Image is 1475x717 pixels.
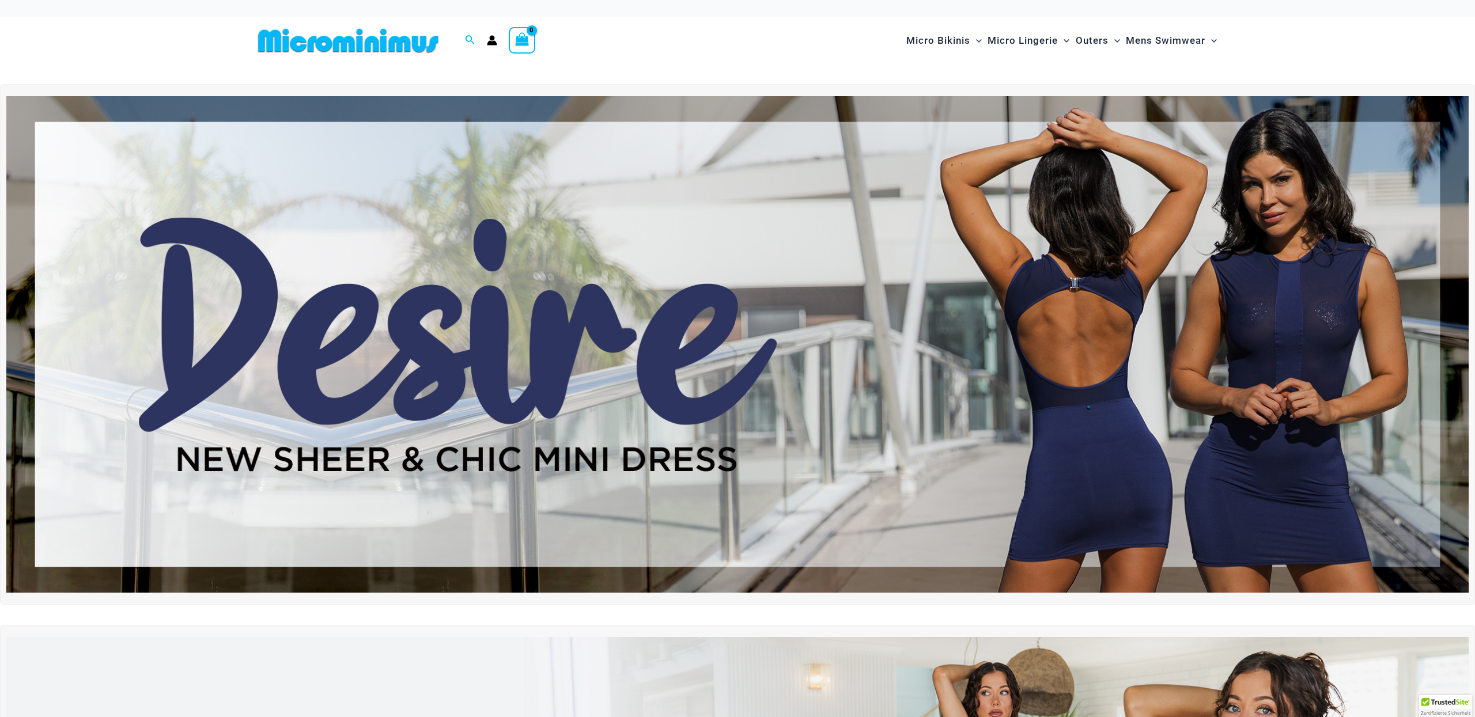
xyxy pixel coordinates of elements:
a: View Shopping Cart, empty [509,27,535,54]
a: Account icon link [487,35,497,45]
span: Menu Toggle [1058,26,1069,55]
span: Outers [1076,26,1109,55]
span: Mens Swimwear [1126,26,1205,55]
span: Menu Toggle [970,26,982,55]
span: Menu Toggle [1109,26,1120,55]
a: Search icon link [465,33,475,48]
span: Menu Toggle [1205,26,1217,55]
a: Micro BikinisMenu ToggleMenu Toggle [903,23,985,58]
img: MM SHOP LOGO FLAT [254,28,443,54]
a: Mens SwimwearMenu ToggleMenu Toggle [1123,23,1220,58]
span: Micro Lingerie [988,26,1058,55]
nav: Site Navigation [902,21,1221,60]
div: TrustedSite Certified [1419,695,1472,717]
a: Micro LingerieMenu ToggleMenu Toggle [985,23,1072,58]
img: Desire me Navy Dress [6,96,1469,593]
span: Micro Bikinis [906,26,970,55]
a: OutersMenu ToggleMenu Toggle [1073,23,1123,58]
